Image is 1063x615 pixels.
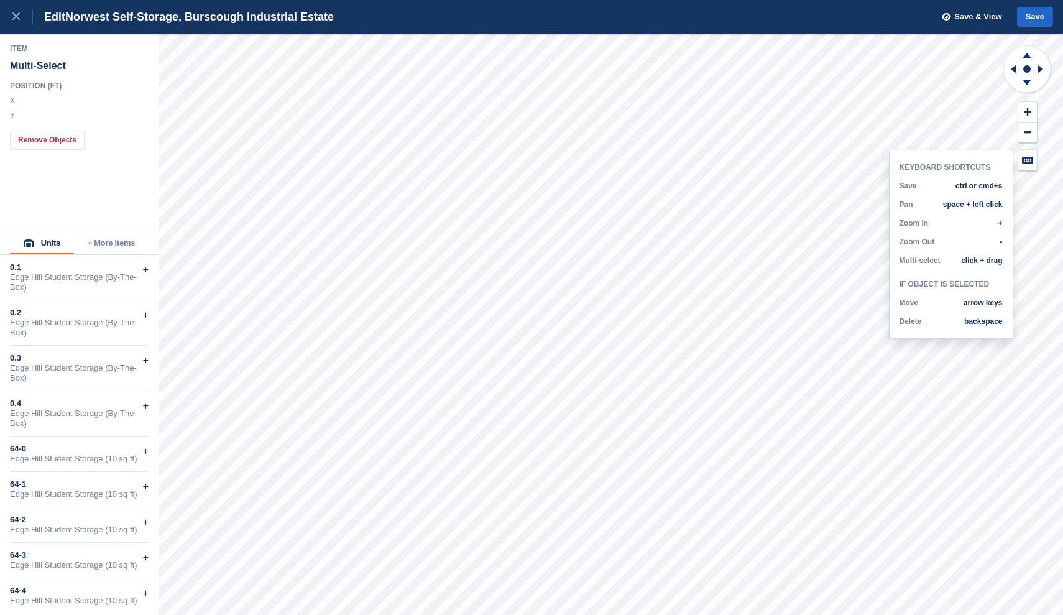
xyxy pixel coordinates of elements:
button: Zoom Out [1018,123,1037,143]
p: click + drag [961,256,1002,265]
div: 0.4 [10,399,149,409]
button: + More Items [74,233,149,254]
p: Multi-select [900,256,941,265]
p: space + left click [943,200,1003,209]
div: + [143,444,149,459]
p: + [998,219,1002,228]
div: 0.3Edge Hill Student Storage (By-The-Box)+ [10,346,149,391]
div: 0.1 [10,262,149,272]
p: Zoom In [900,219,929,228]
p: IF OBJECT IS SELECTED [900,280,1003,289]
div: 64-2Edge Hill Student Storage (10 sq ft)+ [10,507,149,543]
div: + [143,262,149,277]
div: + [143,353,149,368]
div: 64-3Edge Hill Student Storage (10 sq ft)+ [10,543,149,578]
button: Remove Objects [10,131,85,149]
div: + [143,399,149,414]
button: Save [1017,7,1053,27]
div: Edge Hill Student Storage (By-The-Box) [10,409,149,428]
label: X [10,96,16,106]
div: Multi-Select [10,55,149,77]
div: + [143,586,149,601]
p: KEYBOARD SHORTCUTS [900,163,1003,172]
div: 64-0 [10,444,149,454]
div: 64-1 [10,479,149,489]
p: Zoom Out [900,238,935,246]
p: backspace [964,317,1002,326]
div: 0.4Edge Hill Student Storage (By-The-Box)+ [10,391,149,437]
p: - [1000,238,1003,246]
div: Edge Hill Student Storage (10 sq ft) [10,596,149,606]
div: 64-2 [10,515,149,525]
div: Edit Norwest Self-Storage, Burscough Industrial Estate [33,9,334,24]
p: arrow keys [964,298,1003,307]
div: Edge Hill Student Storage (10 sq ft) [10,525,149,535]
p: Move [900,298,919,307]
div: 64-4Edge Hill Student Storage (10 sq ft)+ [10,578,149,614]
div: Edge Hill Student Storage (By-The-Box) [10,318,149,338]
div: 0.2 [10,308,149,318]
div: + [143,515,149,530]
div: Position ( FT ) [10,81,70,91]
div: Edge Hill Student Storage (By-The-Box) [10,363,149,383]
div: Edge Hill Student Storage (10 sq ft) [10,454,149,464]
div: Edge Hill Student Storage (10 sq ft) [10,560,149,570]
p: Pan [900,200,913,209]
div: 0.2Edge Hill Student Storage (By-The-Box)+ [10,300,149,346]
button: Units [10,233,74,254]
button: Keyboard Shortcuts [1018,150,1037,170]
p: Delete [900,317,922,326]
div: 64-1Edge Hill Student Storage (10 sq ft)+ [10,472,149,507]
span: Save & View [954,11,1001,23]
p: ctrl or cmd+s [955,182,1003,190]
div: 64-4 [10,586,149,596]
div: Item [10,44,149,53]
div: 0.1Edge Hill Student Storage (By-The-Box)+ [10,255,149,300]
div: 64-3 [10,550,149,560]
div: Edge Hill Student Storage (By-The-Box) [10,272,149,292]
div: + [143,479,149,494]
p: Save [900,182,917,190]
div: 64-0Edge Hill Student Storage (10 sq ft)+ [10,437,149,472]
div: + [143,308,149,323]
div: + [143,550,149,565]
div: 0.3 [10,353,149,363]
button: Zoom In [1018,102,1037,123]
button: Save & View [935,7,1002,27]
div: Edge Hill Student Storage (10 sq ft) [10,489,149,499]
label: Y [10,111,16,121]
